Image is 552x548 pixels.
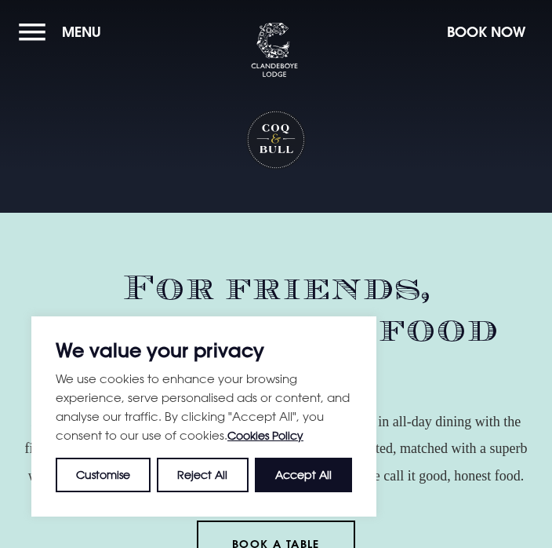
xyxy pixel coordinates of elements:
[19,408,533,489] p: A warm welcome and a truly rare dining experience. Indulge in all-day dining with the finest loca...
[56,341,352,360] p: We value your privacy
[157,458,248,492] button: Reject All
[19,268,533,392] h2: For friends, families and food lovers
[31,316,376,517] div: We value your privacy
[56,369,352,445] p: We use cookies to enhance your browsing experience, serve personalised ads or content, and analys...
[439,15,533,49] button: Book Now
[255,458,352,492] button: Accept All
[246,110,307,170] h1: Coq & Bull
[19,15,109,49] button: Menu
[227,429,303,442] a: Cookies Policy
[56,458,151,492] button: Customise
[251,23,298,78] img: Clandeboye Lodge
[62,23,101,41] span: Menu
